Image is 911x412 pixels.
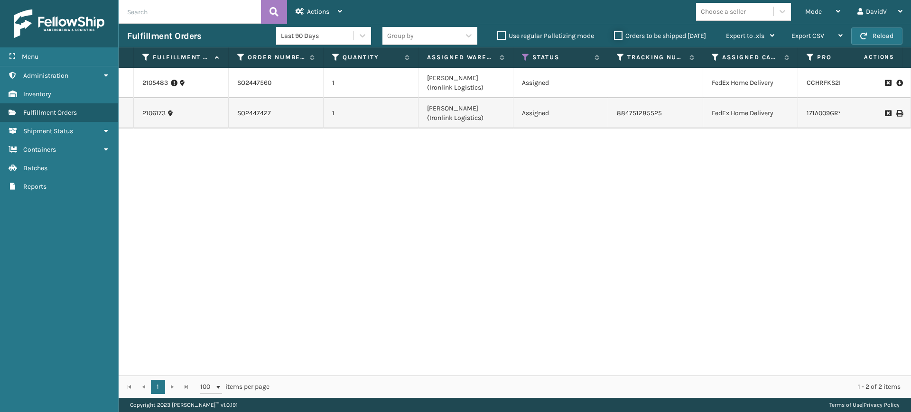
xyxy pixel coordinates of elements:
span: Shipment Status [23,127,73,135]
p: Copyright 2023 [PERSON_NAME]™ v 1.0.191 [130,398,238,412]
div: Choose a seller [701,7,746,17]
label: Assigned Carrier Service [722,53,780,62]
span: Reports [23,183,46,191]
label: Status [532,53,590,62]
span: 100 [200,382,214,392]
a: CCHRFKS2BLUVA [807,79,858,87]
td: [PERSON_NAME] (Ironlink Logistics) [418,68,513,98]
span: Administration [23,72,68,80]
span: items per page [200,380,270,394]
label: Tracking Number [627,53,685,62]
span: Mode [805,8,822,16]
td: 1 [324,98,418,128]
label: Orders to be shipped [DATE] [614,32,706,40]
button: Reload [851,27,902,45]
label: Product SKU [817,53,874,62]
label: Fulfillment Order Id [153,53,210,62]
i: Pull Label [896,78,902,88]
a: Privacy Policy [864,402,900,408]
div: Last 90 Days [281,31,354,41]
span: Batches [23,164,47,172]
span: Menu [22,53,38,61]
i: Request to Be Cancelled [885,80,891,86]
span: Inventory [23,90,51,98]
td: 1 [324,68,418,98]
i: Request to Be Cancelled [885,110,891,117]
span: Containers [23,146,56,154]
h3: Fulfillment Orders [127,30,201,42]
span: Export to .xls [726,32,764,40]
span: Fulfillment Orders [23,109,77,117]
td: FedEx Home Delivery [703,98,798,128]
a: 884751285525 [617,109,662,117]
span: Actions [307,8,329,16]
span: Actions [834,49,900,65]
td: SO2447427 [229,98,324,128]
a: 2106173 [142,109,166,118]
label: Assigned Warehouse [427,53,495,62]
td: FedEx Home Delivery [703,68,798,98]
td: Assigned [513,68,608,98]
td: SO2447560 [229,68,324,98]
label: Quantity [343,53,400,62]
a: 1 [151,380,165,394]
a: 2105483 [142,78,168,88]
a: Terms of Use [829,402,862,408]
td: Assigned [513,98,608,128]
span: Export CSV [791,32,824,40]
div: Group by [387,31,414,41]
label: Order Number [248,53,305,62]
i: Print Label [896,110,902,117]
td: [PERSON_NAME] (Ironlink Logistics) [418,98,513,128]
a: 171A009GRY [807,109,842,117]
div: | [829,398,900,412]
img: logo [14,9,104,38]
div: 1 - 2 of 2 items [283,382,901,392]
label: Use regular Palletizing mode [497,32,594,40]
